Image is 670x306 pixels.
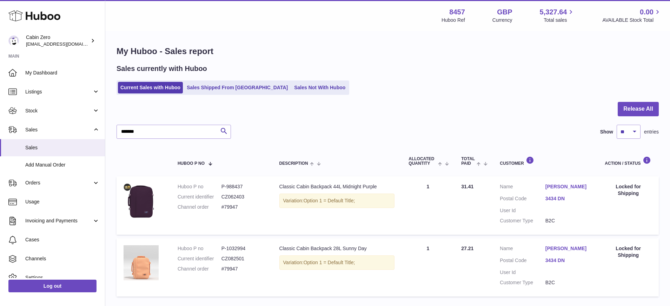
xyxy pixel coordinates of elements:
span: Add Manual Order [25,162,100,168]
dt: User Id [500,207,545,214]
strong: GBP [497,7,512,17]
img: huboo@cabinzero.com [8,35,19,46]
a: 5,327.64 Total sales [540,7,575,24]
div: Customer [500,156,591,166]
a: Log out [8,280,97,292]
dt: Postal Code [500,257,545,266]
dd: #79947 [221,204,265,210]
span: My Dashboard [25,70,100,76]
strong: 8457 [449,7,465,17]
span: 31.41 [461,184,473,189]
dt: Current identifier [178,255,221,262]
button: Release All [618,102,659,116]
label: Show [600,129,613,135]
dt: Name [500,183,545,192]
dt: Customer Type [500,279,545,286]
td: 1 [402,176,454,235]
span: Invoicing and Payments [25,217,92,224]
h2: Sales currently with Huboo [117,64,207,73]
span: Cases [25,236,100,243]
img: CLASSIC44L-Midnight-purple-FRONT_ce9efaa7-9e28-43d8-98b3-ac442ce74d4c.jpg [124,183,159,219]
span: ALLOCATED Quantity [409,157,436,166]
span: Orders [25,180,92,186]
div: Currency [492,17,512,24]
div: Classic Cabin Backpack 28L Sunny Day [279,245,395,252]
img: CLASSIC-28L-SUNNY-DAY-FRONT.jpg [124,245,159,280]
a: 0.00 AVAILABLE Stock Total [602,7,662,24]
span: Description [279,161,308,166]
a: Sales Shipped From [GEOGRAPHIC_DATA] [184,82,290,93]
dt: Postal Code [500,195,545,204]
dd: B2C [545,217,591,224]
span: Sales [25,144,100,151]
dd: P-988437 [221,183,265,190]
dt: User Id [500,269,545,276]
span: Usage [25,198,100,205]
a: 3434 DN [545,195,591,202]
dt: Customer Type [500,217,545,224]
span: Huboo P no [178,161,205,166]
div: Cabin Zero [26,34,89,47]
h1: My Huboo - Sales report [117,46,659,57]
a: Sales Not With Huboo [292,82,348,93]
a: Current Sales with Huboo [118,82,183,93]
a: [PERSON_NAME] [545,183,591,190]
a: [PERSON_NAME] [545,245,591,252]
div: Variation: [279,255,395,270]
span: [EMAIL_ADDRESS][DOMAIN_NAME] [26,41,103,47]
dt: Huboo P no [178,183,221,190]
div: Locked for Shipping [605,245,652,259]
dd: B2C [545,279,591,286]
div: Action / Status [605,156,652,166]
span: Total paid [461,157,475,166]
span: Settings [25,274,100,281]
dd: #79947 [221,266,265,272]
span: entries [644,129,659,135]
span: 27.21 [461,246,473,251]
dt: Channel order [178,204,221,210]
span: Option 1 = Default Title; [304,198,355,203]
span: 0.00 [640,7,654,17]
dd: CZ062403 [221,194,265,200]
div: Locked for Shipping [605,183,652,197]
div: Variation: [279,194,395,208]
span: Sales [25,126,92,133]
span: Stock [25,108,92,114]
dd: CZ082501 [221,255,265,262]
span: Channels [25,255,100,262]
span: 5,327.64 [540,7,567,17]
span: Listings [25,89,92,95]
dd: P-1032994 [221,245,265,252]
td: 1 [402,238,454,297]
dt: Huboo P no [178,245,221,252]
div: Classic Cabin Backpack 44L Midnight Purple [279,183,395,190]
span: Total sales [544,17,575,24]
div: Huboo Ref [442,17,465,24]
dt: Name [500,245,545,254]
dt: Current identifier [178,194,221,200]
span: AVAILABLE Stock Total [602,17,662,24]
a: 3434 DN [545,257,591,264]
dt: Channel order [178,266,221,272]
span: Option 1 = Default Title; [304,260,355,265]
